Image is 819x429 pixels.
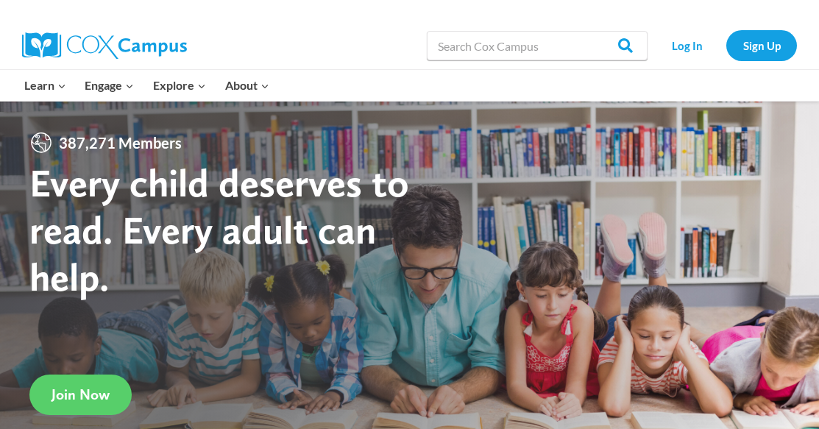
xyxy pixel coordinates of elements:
[655,30,797,60] nav: Secondary Navigation
[427,31,648,60] input: Search Cox Campus
[15,70,278,101] nav: Primary Navigation
[29,375,132,415] a: Join Now
[22,32,187,59] img: Cox Campus
[24,76,66,95] span: Learn
[153,76,206,95] span: Explore
[29,159,409,299] strong: Every child deserves to read. Every adult can help.
[726,30,797,60] a: Sign Up
[225,76,269,95] span: About
[53,131,188,155] span: 387,271 Members
[85,76,134,95] span: Engage
[52,386,110,403] span: Join Now
[655,30,719,60] a: Log In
